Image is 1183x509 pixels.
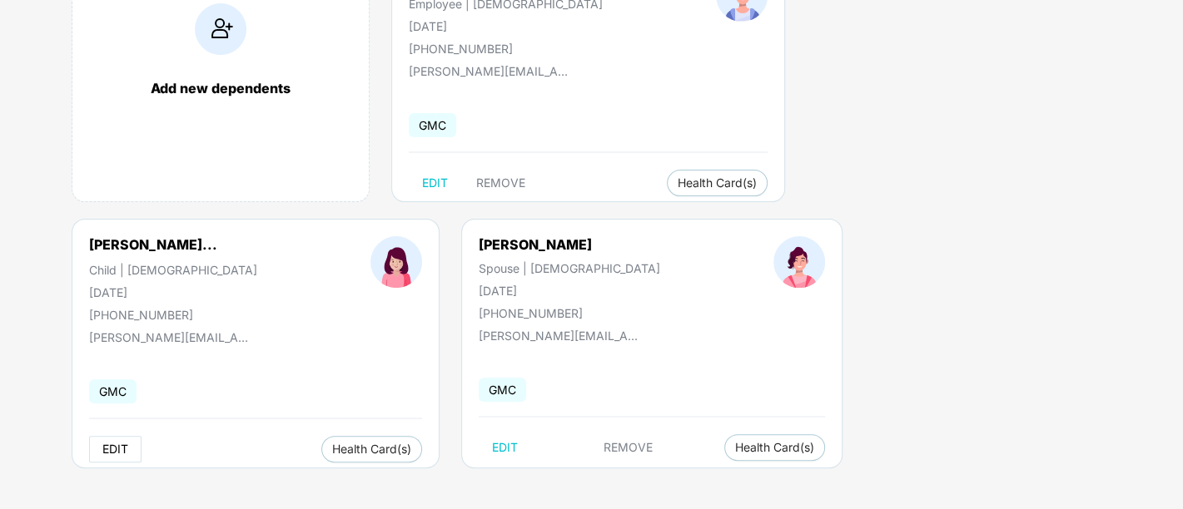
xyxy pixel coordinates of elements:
span: REMOVE [604,441,653,454]
div: [DATE] [409,19,603,33]
div: [PHONE_NUMBER] [89,308,257,322]
div: [PERSON_NAME][EMAIL_ADDRESS][PERSON_NAME][DOMAIN_NAME] [89,330,256,344]
div: Child | [DEMOGRAPHIC_DATA] [89,263,257,277]
img: profileImage [370,236,422,288]
div: Spouse | [DEMOGRAPHIC_DATA] [479,261,660,275]
button: EDIT [409,170,461,196]
span: Health Card(s) [678,179,757,187]
div: [PHONE_NUMBER] [479,306,660,320]
span: EDIT [102,442,128,456]
div: [PERSON_NAME][EMAIL_ADDRESS][PERSON_NAME][DOMAIN_NAME] [409,64,575,78]
span: EDIT [492,441,518,454]
span: Health Card(s) [332,445,411,453]
button: REMOVE [463,170,539,196]
div: [PERSON_NAME]... [89,236,217,253]
div: [DATE] [479,284,660,298]
div: [PERSON_NAME] [479,236,660,253]
span: EDIT [422,176,448,190]
div: [PERSON_NAME][EMAIL_ADDRESS][PERSON_NAME][DOMAIN_NAME] [479,329,645,343]
div: [PHONE_NUMBER] [409,42,603,56]
div: Add new dependents [89,80,352,96]
span: GMC [479,378,526,402]
button: Health Card(s) [321,436,422,462]
button: REMOVE [590,434,666,461]
span: Health Card(s) [735,443,814,452]
span: REMOVE [476,176,525,190]
span: GMC [409,113,456,137]
button: Health Card(s) [724,434,825,461]
button: EDIT [89,436,142,462]
button: EDIT [479,434,531,461]
span: GMC [89,379,137,403]
img: addIcon [195,3,246,55]
img: profileImage [773,236,825,288]
div: [DATE] [89,285,257,299]
button: Health Card(s) [667,170,768,196]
